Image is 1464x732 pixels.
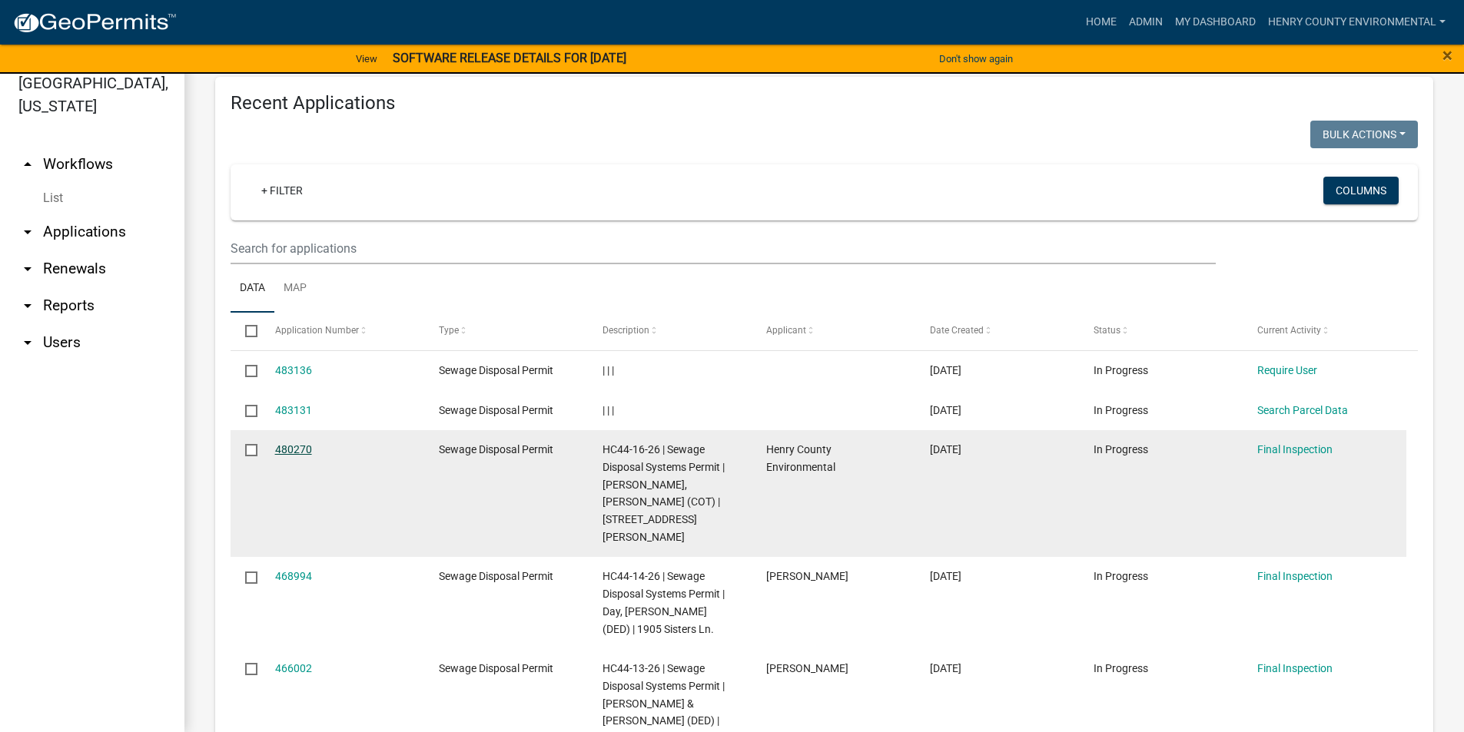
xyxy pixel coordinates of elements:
span: 08/19/2025 [930,662,961,674]
span: Date Created [930,325,984,336]
span: Current Activity [1257,325,1321,336]
span: In Progress [1094,404,1148,416]
i: arrow_drop_up [18,155,37,174]
a: Home [1080,8,1123,37]
a: Search Parcel Data [1257,404,1348,416]
button: Don't show again [933,46,1019,71]
span: 08/25/2025 [930,570,961,582]
h4: Recent Applications [231,92,1418,114]
span: HC44-14-26 | Sewage Disposal Systems Permit | Day, Amy L (DED) | 1905 Sisters Ln. [603,570,725,634]
a: Admin [1123,8,1169,37]
span: Description [603,325,649,336]
datatable-header-cell: Application Number [260,313,423,349]
span: In Progress [1094,364,1148,376]
a: My Dashboard [1169,8,1262,37]
datatable-header-cell: Current Activity [1243,313,1406,349]
a: Data [231,264,274,313]
span: Sewage Disposal Permit [439,364,553,376]
span: In Progress [1094,662,1148,674]
span: | | | [603,364,614,376]
span: 09/24/2025 [930,364,961,376]
a: + Filter [249,177,315,204]
span: Krystal Platt [766,662,848,674]
a: 483136 [275,364,312,376]
a: Map [274,264,316,313]
button: Columns [1323,177,1399,204]
span: Applicant [766,325,806,336]
datatable-header-cell: Applicant [752,313,915,349]
datatable-header-cell: Description [588,313,752,349]
a: View [350,46,383,71]
span: In Progress [1094,570,1148,582]
datatable-header-cell: Select [231,313,260,349]
input: Search for applications [231,233,1216,264]
a: 480270 [275,443,312,455]
span: Sewage Disposal Permit [439,443,553,455]
a: Final Inspection [1257,662,1333,674]
span: Sewage Disposal Permit [439,570,553,582]
span: HC44-16-26 | Sewage Disposal Systems Permit | Reif, Ruth Beckman (COT) | 2799 HENRY/DES M AVE [603,443,725,543]
span: Amy Day [766,570,848,582]
span: Type [439,325,459,336]
span: 09/18/2025 [930,443,961,455]
span: Status [1094,325,1120,336]
span: In Progress [1094,443,1148,455]
i: arrow_drop_down [18,333,37,352]
datatable-header-cell: Status [1079,313,1243,349]
i: arrow_drop_down [18,223,37,241]
a: Final Inspection [1257,570,1333,582]
a: 468994 [275,570,312,582]
span: × [1442,45,1452,66]
span: Application Number [275,325,359,336]
span: | | | [603,404,614,416]
a: Require User [1257,364,1317,376]
i: arrow_drop_down [18,296,37,315]
a: 466002 [275,662,312,674]
button: Close [1442,46,1452,65]
i: arrow_drop_down [18,260,37,278]
strong: SOFTWARE RELEASE DETAILS FOR [DATE] [393,51,626,65]
button: Bulk Actions [1310,121,1418,148]
span: Sewage Disposal Permit [439,662,553,674]
a: 483131 [275,404,312,416]
span: 09/24/2025 [930,404,961,416]
a: Henry County Environmental [1262,8,1452,37]
span: Sewage Disposal Permit [439,404,553,416]
datatable-header-cell: Date Created [915,313,1079,349]
span: Henry County Environmental [766,443,835,473]
datatable-header-cell: Type [423,313,587,349]
a: Final Inspection [1257,443,1333,455]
